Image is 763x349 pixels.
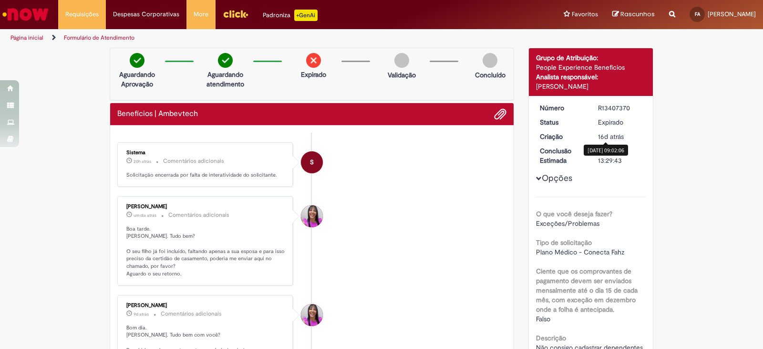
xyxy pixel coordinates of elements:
a: Rascunhos [612,10,655,19]
div: Lauane Laissa De Oliveira [301,304,323,326]
b: Ciente que os comprovantes de pagamento devem ser enviados mensalmente até o dia 15 de cada mês, ... [536,267,638,314]
b: O que você deseja fazer? [536,210,612,218]
p: Aguardando atendimento [202,70,248,89]
span: 20h atrás [134,159,151,164]
b: Descrição [536,334,566,342]
span: [PERSON_NAME] [708,10,756,18]
div: Sistema [126,150,285,156]
p: Boa tarde. [PERSON_NAME]. Tudo bem? O seu filho já foi incluído, faltando apenas a sua esposa e p... [126,225,285,278]
dt: Conclusão Estimada [533,146,591,165]
p: +GenAi [294,10,318,21]
div: [PERSON_NAME] [536,82,646,91]
span: 16d atrás [598,132,624,141]
small: Comentários adicionais [163,157,224,165]
dt: Número [533,103,591,113]
p: Aguardando Aprovação [114,70,160,89]
time: 27/08/2025 12:42:45 [134,212,156,218]
div: Expirado [598,117,642,127]
dt: Status [533,117,591,127]
img: img-circle-grey.png [394,53,409,68]
time: 27/08/2025 17:53:00 [134,159,151,164]
div: Padroniza [263,10,318,21]
span: S [310,151,314,174]
span: FA [695,11,700,17]
div: Analista responsável: [536,72,646,82]
span: Favoritos [572,10,598,19]
ul: Trilhas de página [7,29,502,47]
div: 13/08/2025 09:02:06 [598,132,642,141]
span: More [194,10,208,19]
div: Lauane Laissa De Oliveira [301,205,323,227]
a: Página inicial [10,34,43,42]
b: Tipo de solicitação [536,238,592,247]
div: People Experience Benefícios [536,63,646,72]
dt: Criação [533,132,591,141]
p: Concluído [475,70,505,80]
span: Requisições [65,10,99,19]
span: Plano Médico - Conecta Fahz [536,248,624,256]
div: [DATE] 09:02:06 [584,145,628,156]
small: Comentários adicionais [161,310,222,318]
button: Adicionar anexos [494,108,506,120]
p: Expirado [301,70,326,79]
img: check-circle-green.png [130,53,144,68]
span: um dia atrás [134,212,156,218]
a: Formulário de Atendimento [64,34,134,42]
span: Falso [536,315,550,323]
span: Exceções/Problemas [536,219,599,228]
p: Solicitação encerrada por falta de interatividade do solicitante. [126,171,285,179]
span: 9d atrás [134,311,149,317]
small: Comentários adicionais [168,211,229,219]
time: 20/08/2025 10:52:59 [134,311,149,317]
div: [PERSON_NAME] [126,204,285,210]
p: Validação [388,70,416,80]
img: click_logo_yellow_360x200.png [223,7,248,21]
div: [PERSON_NAME] [126,303,285,308]
div: R13407370 [598,103,642,113]
img: remove.png [306,53,321,68]
img: img-circle-grey.png [483,53,497,68]
img: check-circle-green.png [218,53,233,68]
div: Grupo de Atribuição: [536,53,646,63]
div: System [301,151,323,173]
h2: Benefícios | Ambevtech Histórico de tíquete [117,110,198,118]
span: Despesas Corporativas [113,10,179,19]
img: ServiceNow [1,5,50,24]
span: Rascunhos [620,10,655,19]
